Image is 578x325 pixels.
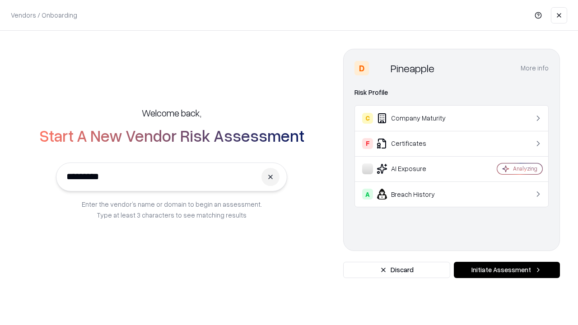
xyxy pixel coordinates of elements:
[82,199,262,220] p: Enter the vendor’s name or domain to begin an assessment. Type at least 3 characters to see match...
[391,61,434,75] div: Pineapple
[454,262,560,278] button: Initiate Assessment
[362,138,373,149] div: F
[373,61,387,75] img: Pineapple
[354,61,369,75] div: D
[343,262,450,278] button: Discard
[142,107,201,119] h5: Welcome back,
[11,10,77,20] p: Vendors / Onboarding
[362,189,470,200] div: Breach History
[362,113,373,124] div: C
[362,113,470,124] div: Company Maturity
[362,189,373,200] div: A
[39,126,304,144] h2: Start A New Vendor Risk Assessment
[513,165,537,172] div: Analyzing
[362,163,470,174] div: AI Exposure
[354,87,549,98] div: Risk Profile
[362,138,470,149] div: Certificates
[521,60,549,76] button: More info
